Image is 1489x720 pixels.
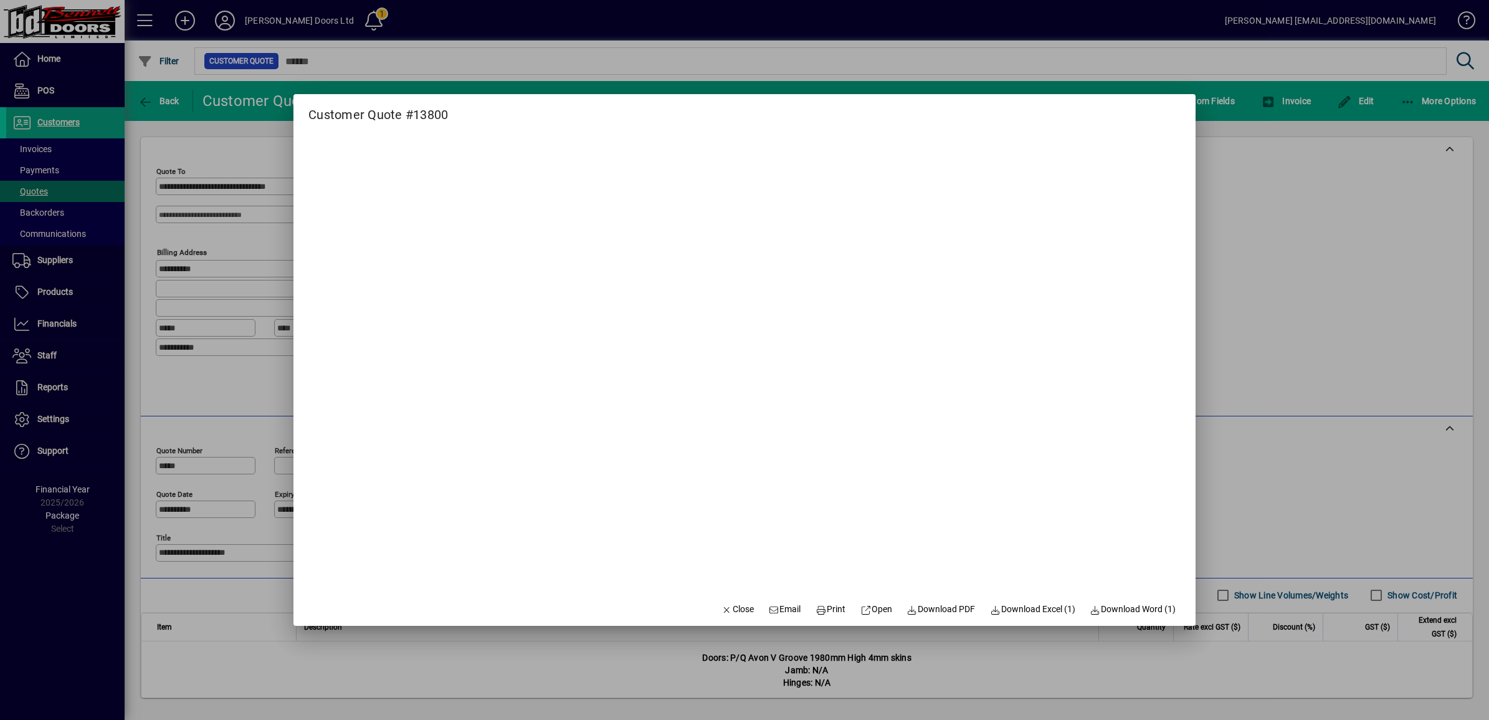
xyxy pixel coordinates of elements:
button: Download Word (1) [1085,598,1181,621]
span: Open [860,603,892,616]
span: Download Excel (1) [990,603,1075,616]
span: Print [816,603,845,616]
button: Close [716,598,759,621]
a: Open [855,598,897,621]
button: Download Excel (1) [985,598,1080,621]
a: Download PDF [902,598,981,621]
span: Download Word (1) [1090,603,1176,616]
span: Download PDF [907,603,976,616]
span: Email [769,603,801,616]
span: Close [721,603,754,616]
h2: Customer Quote #13800 [293,94,463,125]
button: Print [811,598,850,621]
button: Email [764,598,806,621]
